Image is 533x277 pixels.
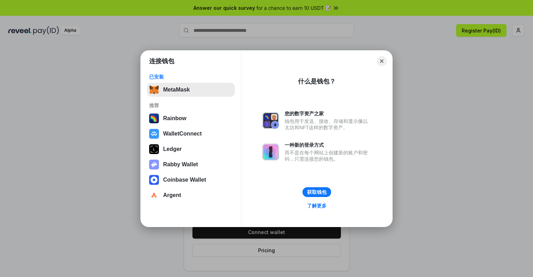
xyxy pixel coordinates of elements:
div: 而不是在每个网站上创建新的账户和密码，只需连接您的钱包。 [285,150,371,162]
div: 了解更多 [307,203,327,209]
div: Ledger [163,146,182,152]
div: Coinbase Wallet [163,177,206,183]
img: svg+xml,%3Csvg%20xmlns%3D%22http%3A%2F%2Fwww.w3.org%2F2000%2Fsvg%22%20fill%3D%22none%22%20viewBox... [262,112,279,129]
div: Argent [163,192,181,198]
button: Close [377,56,387,66]
div: 获取钱包 [307,189,327,195]
div: 什么是钱包？ [298,77,336,86]
img: svg+xml,%3Csvg%20width%3D%22120%22%20height%3D%22120%22%20viewBox%3D%220%200%20120%20120%22%20fil... [149,114,159,123]
div: 推荐 [149,102,233,109]
img: svg+xml,%3Csvg%20width%3D%2228%22%20height%3D%2228%22%20viewBox%3D%220%200%2028%2028%22%20fill%3D... [149,175,159,185]
img: svg+xml,%3Csvg%20xmlns%3D%22http%3A%2F%2Fwww.w3.org%2F2000%2Fsvg%22%20fill%3D%22none%22%20viewBox... [149,160,159,169]
div: MetaMask [163,87,190,93]
div: Rainbow [163,115,187,122]
div: WalletConnect [163,131,202,137]
button: Coinbase Wallet [147,173,235,187]
div: 钱包用于发送、接收、存储和显示像以太坊和NFT这样的数字资产。 [285,118,371,131]
button: MetaMask [147,83,235,97]
div: Rabby Wallet [163,161,198,168]
div: 一种新的登录方式 [285,142,371,148]
h1: 连接钱包 [149,57,174,65]
div: 已安装 [149,74,233,80]
button: 获取钱包 [302,187,331,197]
button: Rabby Wallet [147,158,235,172]
img: svg+xml,%3Csvg%20xmlns%3D%22http%3A%2F%2Fwww.w3.org%2F2000%2Fsvg%22%20width%3D%2228%22%20height%3... [149,144,159,154]
div: 您的数字资产之家 [285,110,371,117]
button: Rainbow [147,111,235,125]
img: svg+xml,%3Csvg%20width%3D%2228%22%20height%3D%2228%22%20viewBox%3D%220%200%2028%2028%22%20fill%3D... [149,129,159,139]
img: svg+xml,%3Csvg%20fill%3D%22none%22%20height%3D%2233%22%20viewBox%3D%220%200%2035%2033%22%20width%... [149,85,159,95]
button: Ledger [147,142,235,156]
img: svg+xml,%3Csvg%20xmlns%3D%22http%3A%2F%2Fwww.w3.org%2F2000%2Fsvg%22%20fill%3D%22none%22%20viewBox... [262,144,279,160]
button: WalletConnect [147,127,235,141]
img: svg+xml,%3Csvg%20width%3D%2228%22%20height%3D%2228%22%20viewBox%3D%220%200%2028%2028%22%20fill%3D... [149,190,159,200]
button: Argent [147,188,235,202]
a: 了解更多 [303,201,331,210]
